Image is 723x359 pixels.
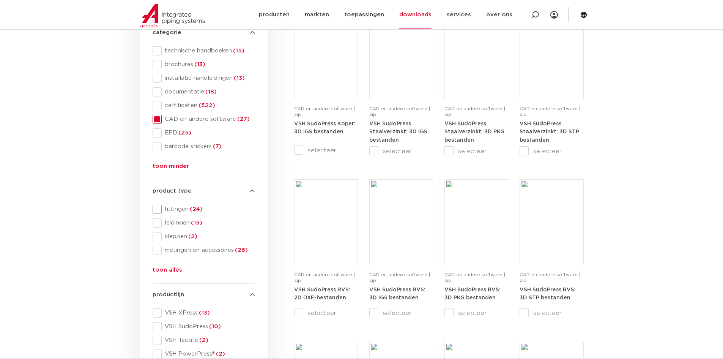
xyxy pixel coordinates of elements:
a: VSH SudoPress RVS: 2D DXF-bestanden [294,287,350,301]
a: VSH SudoPress Koper: 3D IGS bestanden [294,121,356,135]
label: selecteer [369,147,433,156]
span: CAD en andere software [162,115,255,123]
label: selecteer [444,147,508,156]
img: Download-Placeholder-1.png [371,15,431,97]
span: certificaten [162,102,255,109]
img: Download-Placeholder-1.png [521,15,581,97]
a: VSH SudoPress RVS: 3D PKG bestanden [444,287,501,301]
label: selecteer [294,146,358,155]
h4: categorie [153,28,255,37]
label: selecteer [294,308,358,318]
span: installatie handleidingen [162,74,255,82]
span: (24) [189,206,203,212]
span: fittingen [162,206,255,213]
span: (15) [190,220,202,226]
span: VSH SudoPress [162,323,255,331]
div: documentatie(18) [153,87,255,96]
div: leidingen(15) [153,218,255,228]
span: brochures [162,61,255,68]
img: Download-Placeholder-1.png [446,181,506,263]
span: (7) [212,144,222,149]
div: fittingen(24) [153,205,255,214]
span: barcode stickers [162,143,255,150]
div: brochures(13) [153,60,255,69]
button: toon alles [153,266,182,278]
h4: productlijn [153,290,255,299]
a: VSH SudoPress RVS: 3D IGS bestanden [369,287,425,301]
span: leidingen [162,219,255,227]
label: selecteer [444,308,508,318]
div: kleppen(2) [153,232,255,241]
span: (2) [187,234,197,239]
span: documentatie [162,88,255,96]
div: technische handboeken(15) [153,46,255,55]
span: CAD en andere software | zip [294,272,355,283]
span: EPD [162,129,255,137]
span: technische handboeken [162,47,255,55]
span: (10) [208,324,221,329]
img: Download-Placeholder-1.png [521,181,581,263]
span: (26) [234,247,248,253]
span: (2) [215,351,225,357]
span: CAD en andere software | zip [520,106,580,117]
span: metingen en accessoires [162,247,255,254]
div: VSH PowerPress®(2) [153,350,255,359]
span: (13) [193,62,205,67]
span: (522) [197,103,215,108]
div: CAD en andere software(27) [153,115,255,124]
div: installatie handleidingen(13) [153,74,255,83]
span: CAD en andere software | zip [444,272,505,283]
a: VSH SudoPress Staalverzinkt: 3D STP bestanden [520,121,579,143]
img: Download-Placeholder-1.png [296,181,356,263]
h4: product type [153,187,255,196]
span: CAD en andere software | zip [520,272,580,283]
div: VSH Tectite(2) [153,336,255,345]
span: (25) [177,130,191,136]
span: (18) [204,89,217,95]
span: (27) [236,116,250,122]
span: (13) [233,75,245,81]
div: EPD(25) [153,128,255,138]
span: (15) [232,48,244,54]
label: selecteer [520,147,583,156]
span: VSH Tectite [162,337,255,344]
label: selecteer [369,308,433,318]
label: selecteer [520,308,583,318]
div: metingen en accessoires(26) [153,246,255,255]
span: CAD en andere software | zip [369,106,430,117]
img: Download-Placeholder-1.png [446,15,506,97]
img: Download-Placeholder-1.png [296,15,356,97]
span: (13) [198,310,210,316]
a: VSH SudoPress Staalverzinkt: 3D PKG bestanden [444,121,504,143]
span: (2) [198,337,208,343]
span: VSH XPress [162,309,255,317]
img: Download-Placeholder-1.png [371,181,431,263]
span: VSH PowerPress® [162,350,255,358]
div: VSH XPress(13) [153,308,255,318]
div: certificaten(522) [153,101,255,110]
div: barcode stickers(7) [153,142,255,151]
span: CAD en andere software | zip [294,106,355,117]
button: toon minder [153,162,189,174]
div: VSH SudoPress(10) [153,322,255,331]
span: CAD en andere software | zip [444,106,505,117]
span: CAD en andere software | zip [369,272,430,283]
a: VSH SudoPress RVS: 3D STP bestanden [520,287,576,301]
a: VSH SudoPress Staalverzinkt: 3D IGS bestanden [369,121,427,143]
span: kleppen [162,233,255,240]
